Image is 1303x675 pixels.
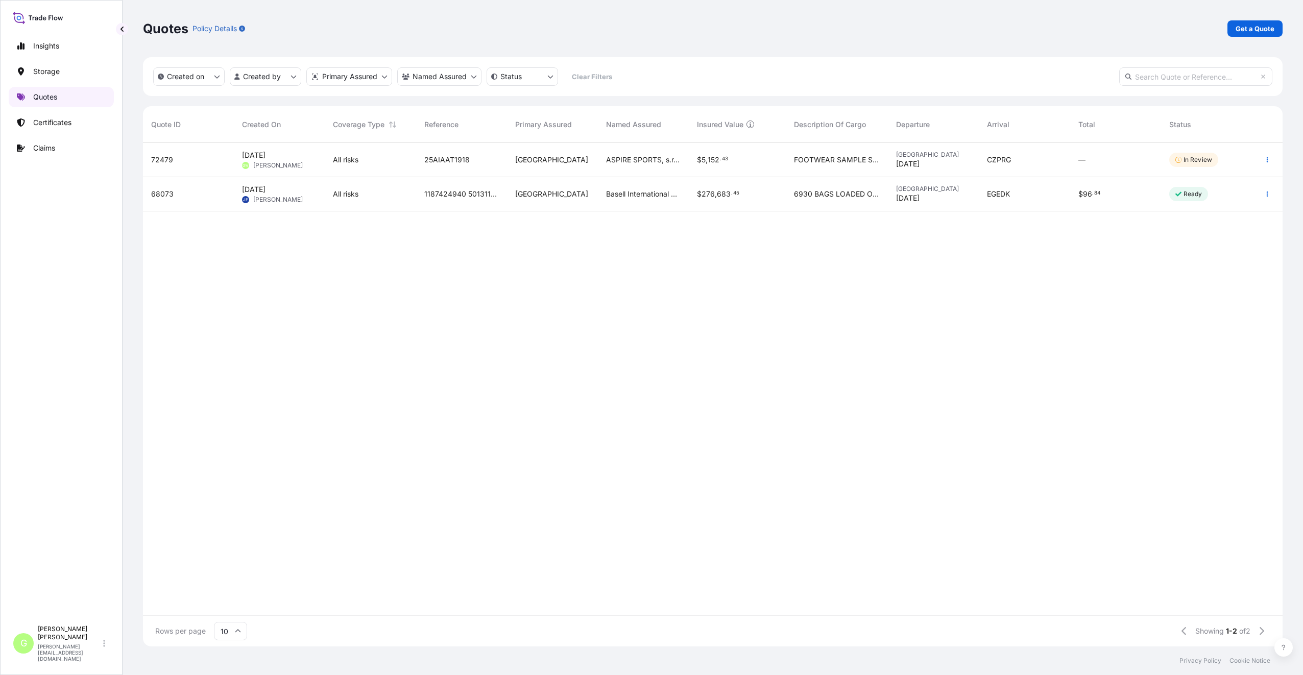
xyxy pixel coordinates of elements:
[424,189,499,199] span: 1187424940 5013112508 5013113957
[896,159,920,169] span: [DATE]
[563,68,620,85] button: Clear Filters
[794,155,880,165] span: FOOTWEAR SAMPLE SHOE
[702,156,706,163] span: 5
[9,87,114,107] a: Quotes
[1236,23,1274,34] p: Get a Quote
[167,71,204,82] p: Created on
[794,119,866,130] span: Description Of Cargo
[606,119,661,130] span: Named Assured
[715,190,717,198] span: ,
[572,71,612,82] p: Clear Filters
[515,119,572,130] span: Primary Assured
[1227,20,1283,37] a: Get a Quote
[33,143,55,153] p: Claims
[987,189,1010,199] span: EGEDK
[33,117,71,128] p: Certificates
[896,119,930,130] span: Departure
[702,190,715,198] span: 276
[33,66,60,77] p: Storage
[1078,155,1085,165] span: —
[33,92,57,102] p: Quotes
[515,155,588,165] span: [GEOGRAPHIC_DATA]
[306,67,392,86] button: distributor Filter options
[243,195,248,205] span: JF
[151,189,174,199] span: 68073
[1092,191,1094,195] span: .
[333,189,358,199] span: All risks
[397,67,481,86] button: cargoOwner Filter options
[243,71,281,82] p: Created by
[242,150,266,160] span: [DATE]
[38,643,101,662] p: [PERSON_NAME][EMAIL_ADDRESS][DOMAIN_NAME]
[717,190,731,198] span: 683
[722,157,728,161] span: 43
[1078,190,1083,198] span: $
[896,193,920,203] span: [DATE]
[706,156,708,163] span: ,
[333,155,358,165] span: All risks
[424,155,470,165] span: 25AIAAT1918
[9,112,114,133] a: Certificates
[387,118,399,131] button: Sort
[1184,156,1212,164] p: In Review
[1179,657,1221,665] a: Privacy Policy
[1094,191,1100,195] span: 84
[1226,626,1237,636] span: 1-2
[794,189,880,199] span: 6930 BAGS LOADED ONTO 126 PALLETS LOADED INTO 7 40' HIGH CUBE CONTAINER PURELL PE 3020D
[9,36,114,56] a: Insights
[9,138,114,158] a: Claims
[606,189,681,199] span: Basell International Trading FZE
[333,119,384,130] span: Coverage Type
[253,196,303,204] span: [PERSON_NAME]
[1184,190,1202,198] p: Ready
[697,156,702,163] span: $
[33,41,59,51] p: Insights
[1119,67,1272,86] input: Search Quote or Reference...
[151,155,173,165] span: 72479
[253,161,303,170] span: [PERSON_NAME]
[1083,190,1092,198] span: 96
[155,626,206,636] span: Rows per page
[9,61,114,82] a: Storage
[413,71,467,82] p: Named Assured
[500,71,522,82] p: Status
[1078,119,1095,130] span: Total
[243,160,249,171] span: GV
[987,119,1009,130] span: Arrival
[242,119,281,130] span: Created On
[151,119,181,130] span: Quote ID
[1195,626,1224,636] span: Showing
[896,185,971,193] span: [GEOGRAPHIC_DATA]
[38,625,101,641] p: [PERSON_NAME] [PERSON_NAME]
[896,151,971,159] span: [GEOGRAPHIC_DATA]
[192,23,237,34] p: Policy Details
[424,119,459,130] span: Reference
[20,638,27,648] span: G
[1169,119,1191,130] span: Status
[143,20,188,37] p: Quotes
[697,190,702,198] span: $
[606,155,681,165] span: ASPIRE SPORTS, s.r.o.
[720,157,721,161] span: .
[733,191,739,195] span: 45
[987,155,1011,165] span: CZPRG
[708,156,719,163] span: 152
[153,67,225,86] button: createdOn Filter options
[697,119,743,130] span: Insured Value
[322,71,377,82] p: Primary Assured
[1239,626,1250,636] span: of 2
[230,67,301,86] button: createdBy Filter options
[242,184,266,195] span: [DATE]
[515,189,588,199] span: [GEOGRAPHIC_DATA]
[1229,657,1270,665] a: Cookie Notice
[487,67,558,86] button: certificateStatus Filter options
[731,191,733,195] span: .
